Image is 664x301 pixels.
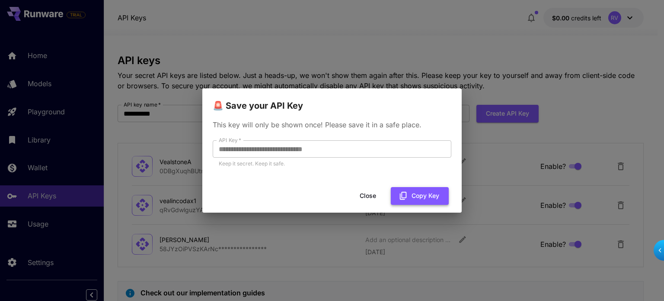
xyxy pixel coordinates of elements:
p: Keep it secret. Keep it safe. [219,159,445,168]
p: This key will only be shown once! Please save it in a safe place. [213,120,451,130]
button: Copy Key [391,187,449,205]
h2: 🚨 Save your API Key [202,88,462,113]
button: Close [348,187,387,205]
label: API Key [219,136,241,144]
